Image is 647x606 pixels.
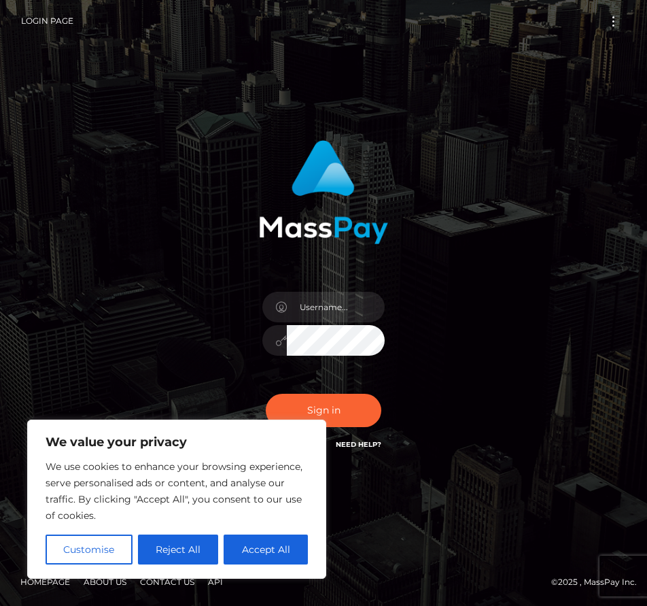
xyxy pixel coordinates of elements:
[46,434,308,450] p: We value your privacy
[21,7,73,35] a: Login Page
[46,535,133,565] button: Customise
[15,571,75,592] a: Homepage
[138,535,219,565] button: Reject All
[78,571,132,592] a: About Us
[601,12,626,31] button: Toggle navigation
[135,571,200,592] a: Contact Us
[266,394,381,427] button: Sign in
[27,420,326,579] div: We value your privacy
[336,440,381,449] a: Need Help?
[259,140,388,244] img: MassPay Login
[224,535,308,565] button: Accept All
[10,575,637,590] div: © 2025 , MassPay Inc.
[46,458,308,524] p: We use cookies to enhance your browsing experience, serve personalised ads or content, and analys...
[203,571,228,592] a: API
[287,292,385,322] input: Username...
